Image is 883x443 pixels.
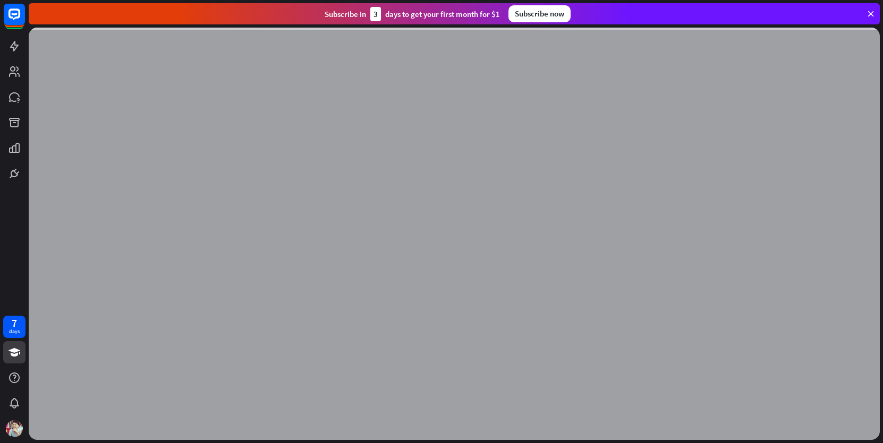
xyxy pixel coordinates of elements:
div: days [9,328,20,335]
div: 7 [12,318,17,328]
div: Subscribe now [508,5,571,22]
div: 3 [370,7,381,21]
div: Subscribe in days to get your first month for $1 [325,7,500,21]
a: 7 days [3,316,26,338]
